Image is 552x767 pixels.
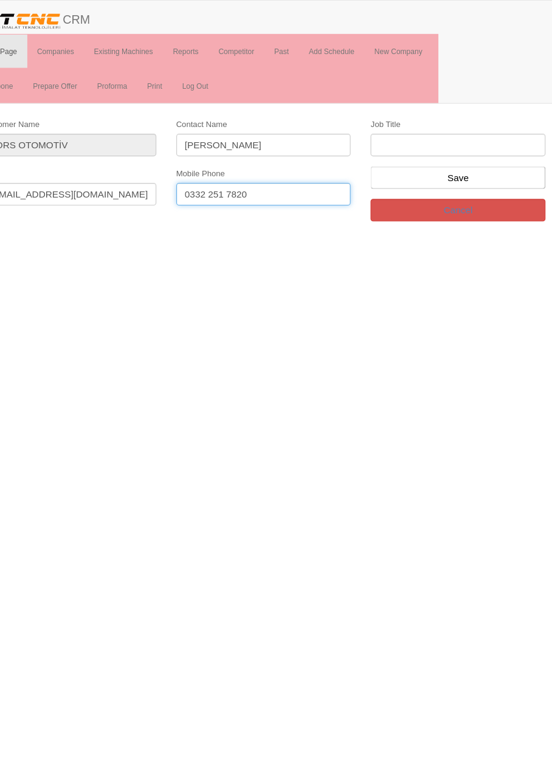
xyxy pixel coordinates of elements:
[196,109,243,119] label: Contact Name
[308,32,368,62] a: Add Schedule
[374,182,534,202] a: Cancel
[226,32,277,62] a: Competitor
[10,63,56,94] a: Postpone
[10,32,60,62] a: Main Page
[56,63,114,94] a: Prepare Offer
[193,63,235,94] a: Log Out
[18,109,71,119] label: Customer Name
[18,154,32,164] label: Mail
[374,109,401,119] label: Job Title
[10,10,92,28] img: header.png
[368,32,430,62] a: New Company
[277,32,308,62] a: Past
[112,32,184,62] a: Existing Machines
[160,63,193,94] a: Print
[196,154,241,164] label: Mobile Phone
[60,32,112,62] a: Companies
[115,63,160,94] a: Proforma
[184,32,226,62] a: Reports
[374,152,534,173] input: Save
[1,1,126,31] a: CRM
